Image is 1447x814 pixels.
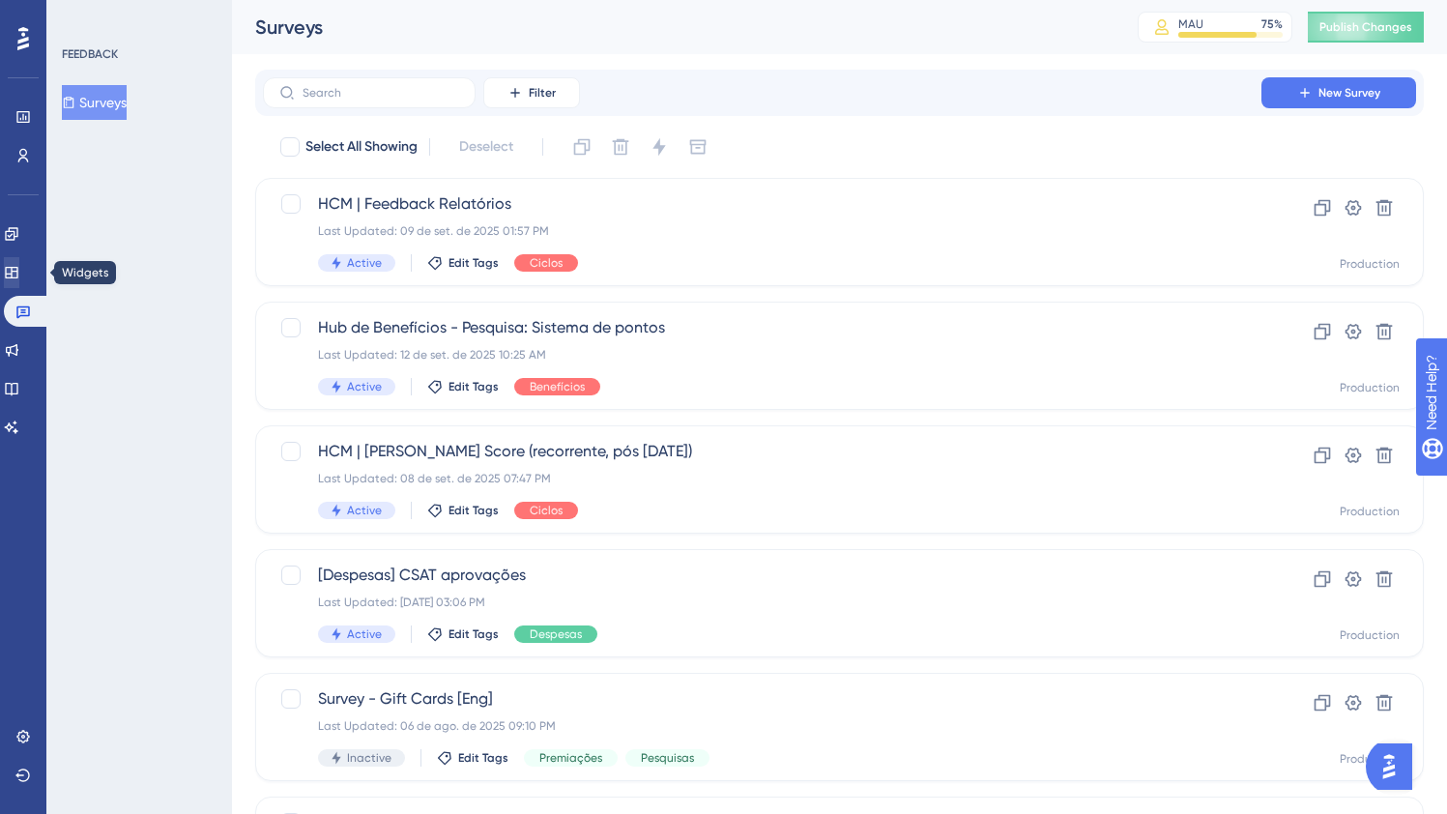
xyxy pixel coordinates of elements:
span: Edit Tags [449,626,499,642]
span: Active [347,503,382,518]
button: Edit Tags [427,379,499,394]
span: Active [347,379,382,394]
span: Inactive [347,750,391,766]
div: 75 % [1261,16,1283,32]
button: Edit Tags [427,255,499,271]
div: Last Updated: 06 de ago. de 2025 09:10 PM [318,718,1206,734]
span: Edit Tags [458,750,508,766]
span: Benefícios [530,379,585,394]
span: Ciclos [530,255,563,271]
span: Active [347,626,382,642]
button: Edit Tags [427,503,499,518]
div: Last Updated: [DATE] 03:06 PM [318,595,1206,610]
div: Production [1340,627,1400,643]
div: Last Updated: 12 de set. de 2025 10:25 AM [318,347,1206,363]
div: Production [1340,256,1400,272]
span: New Survey [1318,85,1380,101]
span: Select All Showing [305,135,418,159]
div: FEEDBACK [62,46,118,62]
span: HCM | [PERSON_NAME] Score (recorrente, pós [DATE]) [318,440,1206,463]
div: Surveys [255,14,1089,41]
button: New Survey [1261,77,1416,108]
button: Publish Changes [1308,12,1424,43]
div: Last Updated: 08 de set. de 2025 07:47 PM [318,471,1206,486]
div: Last Updated: 09 de set. de 2025 01:57 PM [318,223,1206,239]
button: Deselect [442,130,531,164]
span: Pesquisas [641,750,694,766]
div: Production [1340,504,1400,519]
span: Filter [529,85,556,101]
span: Edit Tags [449,255,499,271]
span: [Despesas] CSAT aprovações [318,564,1206,587]
div: Production [1340,380,1400,395]
span: Ciclos [530,503,563,518]
span: Hub de Benefícios - Pesquisa: Sistema de pontos [318,316,1206,339]
button: Surveys [62,85,127,120]
span: Survey - Gift Cards [Eng] [318,687,1206,711]
span: Edit Tags [449,503,499,518]
span: HCM | Feedback Relatórios [318,192,1206,216]
button: Edit Tags [427,626,499,642]
span: Despesas [530,626,582,642]
div: Production [1340,751,1400,767]
button: Edit Tags [437,750,508,766]
span: Deselect [459,135,513,159]
span: Publish Changes [1319,19,1412,35]
span: Edit Tags [449,379,499,394]
span: Premiações [539,750,602,766]
div: MAU [1178,16,1203,32]
iframe: UserGuiding AI Assistant Launcher [1366,738,1424,796]
span: Need Help? [45,5,121,28]
span: Active [347,255,382,271]
button: Filter [483,77,580,108]
input: Search [303,86,459,100]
